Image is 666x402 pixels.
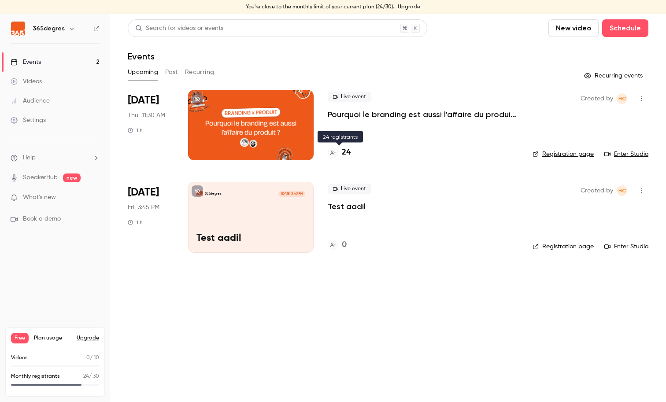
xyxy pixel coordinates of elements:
[83,374,89,379] span: 24
[11,116,46,125] div: Settings
[11,77,42,86] div: Videos
[83,372,99,380] p: / 30
[11,58,41,66] div: Events
[602,19,648,37] button: Schedule
[342,239,347,251] h4: 0
[23,173,58,182] a: SpeakerHub
[128,203,159,212] span: Fri, 3:45 PM
[11,22,25,36] img: 365degres
[86,354,99,362] p: / 10
[278,191,305,197] span: [DATE] 3:45 PM
[548,19,599,37] button: New video
[77,335,99,342] button: Upgrade
[89,194,100,202] iframe: Noticeable Trigger
[618,185,626,196] span: HC
[63,173,81,182] span: new
[328,184,371,194] span: Live event
[604,150,648,159] a: Enter Studio
[128,111,165,120] span: Thu, 11:30 AM
[533,242,594,251] a: Registration page
[128,65,158,79] button: Upcoming
[205,192,222,196] p: 365degres
[128,127,143,134] div: 1 h
[328,201,366,212] a: Test aadil
[328,239,347,251] a: 0
[604,242,648,251] a: Enter Studio
[617,93,627,104] span: Hélène CHOMIENNE
[581,185,613,196] span: Created by
[533,150,594,159] a: Registration page
[128,185,159,199] span: [DATE]
[135,24,223,33] div: Search for videos or events
[618,93,626,104] span: HC
[34,335,71,342] span: Plan usage
[581,93,613,104] span: Created by
[33,24,65,33] h6: 365degres
[23,214,61,224] span: Book a demo
[23,153,36,162] span: Help
[188,182,314,252] a: Test aadil365degres[DATE] 3:45 PMTest aadil
[128,219,143,226] div: 1 h
[128,93,159,107] span: [DATE]
[128,51,155,62] h1: Events
[11,333,29,343] span: Free
[11,372,60,380] p: Monthly registrants
[11,354,28,362] p: Videos
[185,65,215,79] button: Recurring
[328,147,351,159] a: 24
[128,182,174,252] div: Dec 5 Fri, 3:45 PM (Europe/Paris)
[342,147,351,159] h4: 24
[11,96,50,105] div: Audience
[23,193,56,202] span: What's new
[617,185,627,196] span: Hélène CHOMIENNE
[328,92,371,102] span: Live event
[328,109,518,120] a: Pourquoi le branding est aussi l'affaire du produit ?
[11,153,100,162] li: help-dropdown-opener
[196,233,305,244] p: Test aadil
[165,65,178,79] button: Past
[86,355,90,361] span: 0
[580,69,648,83] button: Recurring events
[398,4,420,11] a: Upgrade
[128,90,174,160] div: Oct 2 Thu, 11:30 AM (Europe/Paris)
